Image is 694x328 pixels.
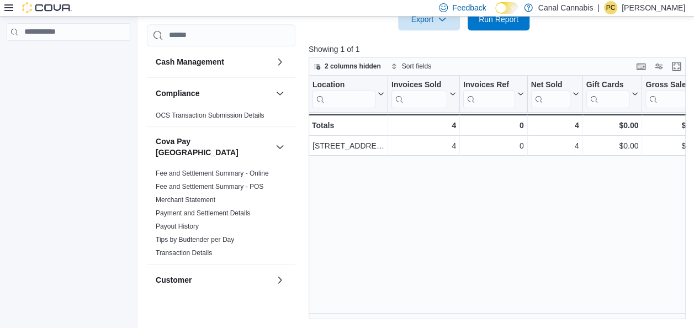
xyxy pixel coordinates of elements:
button: Net Sold [531,80,579,108]
h3: Compliance [156,87,199,98]
button: Display options [652,60,665,73]
div: Invoices Sold [391,80,447,108]
div: Location [312,80,375,108]
div: 4 [391,139,456,152]
p: | [597,1,600,14]
a: Payment and Settlement Details [156,209,250,216]
span: PC [606,1,616,14]
span: Feedback [452,2,486,13]
div: $0.00 [586,119,639,132]
button: Sort fields [386,60,436,73]
button: 2 columns hidden [309,60,385,73]
button: Customer [156,274,271,285]
span: Tips by Budtender per Day [156,235,234,244]
div: Totals [312,119,384,132]
a: OCS Transaction Submission Details [156,111,264,119]
span: Fee and Settlement Summary - POS [156,182,263,191]
button: Enter fullscreen [670,60,683,73]
button: Cash Management [156,56,271,67]
div: Gift Card Sales [586,80,630,108]
button: Customer [273,273,287,286]
a: Merchant Statement [156,195,215,203]
span: 2 columns hidden [325,62,381,71]
div: 4 [531,119,579,132]
button: Compliance [273,86,287,99]
div: Net Sold [531,80,570,108]
input: Dark Mode [495,2,518,14]
button: Cova Pay [GEOGRAPHIC_DATA] [273,140,287,153]
span: Transaction Details [156,248,212,257]
a: Fee and Settlement Summary - Online [156,169,269,177]
a: Fee and Settlement Summary - POS [156,182,263,190]
span: Fee and Settlement Summary - Online [156,168,269,177]
span: OCS Transaction Submission Details [156,110,264,119]
div: 0 [463,119,523,132]
nav: Complex example [7,43,130,70]
button: Export [398,8,460,30]
div: Compliance [147,108,295,126]
div: [STREET_ADDRESS] [312,139,384,152]
div: Gift Cards [586,80,630,90]
button: Invoices Sold [391,80,456,108]
button: Invoices Ref [463,80,523,108]
span: Sort fields [402,62,431,71]
div: $0.00 [586,139,639,152]
div: 4 [391,119,456,132]
div: Location [312,80,375,90]
div: Cova Pay [GEOGRAPHIC_DATA] [147,166,295,263]
button: Gift Cards [586,80,639,108]
h3: Customer [156,274,192,285]
div: Patrick Ciantar [604,1,617,14]
button: Run Report [468,8,529,30]
p: Canal Cannabis [538,1,594,14]
div: 4 [531,139,579,152]
p: Showing 1 of 1 [309,44,690,55]
div: 0 [463,139,523,152]
div: Invoices Sold [391,80,447,90]
span: Payment and Settlement Details [156,208,250,217]
span: Merchant Statement [156,195,215,204]
button: Location [312,80,384,108]
p: [PERSON_NAME] [622,1,685,14]
span: Run Report [479,14,518,25]
button: Cash Management [273,55,287,68]
div: Invoices Ref [463,80,515,108]
span: Export [405,8,453,30]
a: Transaction Details [156,248,212,256]
a: Payout History [156,222,199,230]
a: Tips by Budtender per Day [156,235,234,243]
img: Cova [22,2,72,13]
span: Payout History [156,221,199,230]
button: Compliance [156,87,271,98]
button: Keyboard shortcuts [634,60,648,73]
h3: Cash Management [156,56,224,67]
button: Cova Pay [GEOGRAPHIC_DATA] [156,135,271,157]
div: Net Sold [531,80,570,90]
div: Invoices Ref [463,80,515,90]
